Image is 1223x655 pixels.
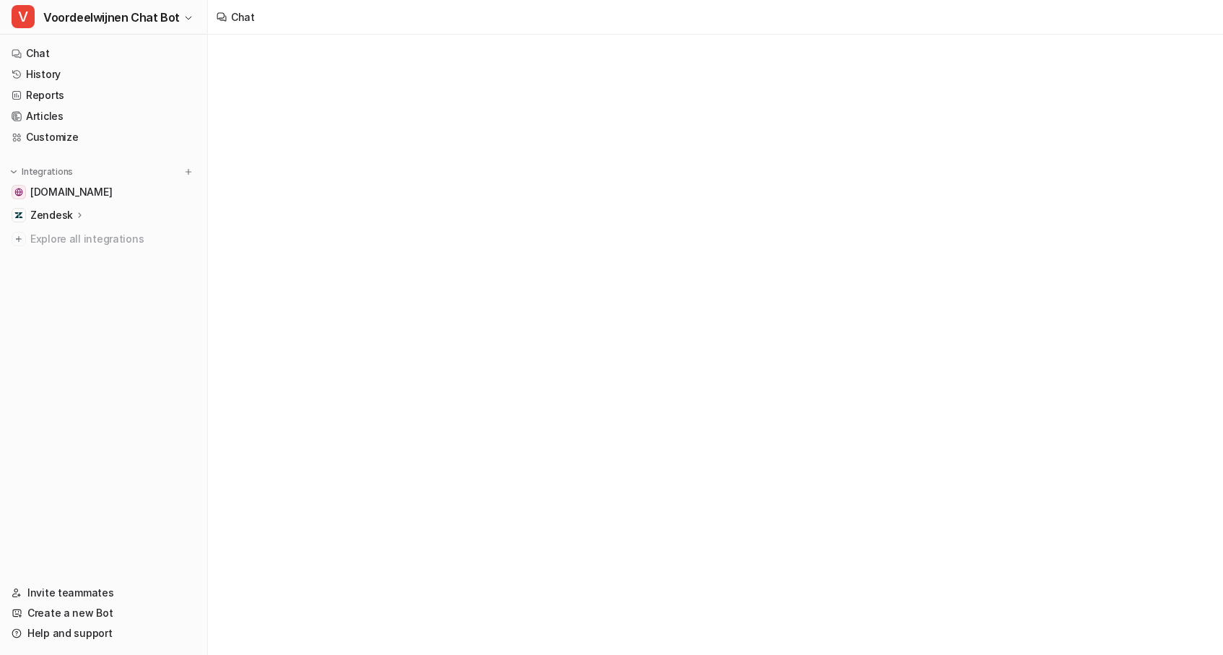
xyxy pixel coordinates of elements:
[22,166,73,178] p: Integrations
[12,232,26,246] img: explore all integrations
[6,583,201,603] a: Invite teammates
[14,211,23,220] img: Zendesk
[6,85,201,105] a: Reports
[6,64,201,84] a: History
[43,7,180,27] span: Voordeelwijnen Chat Bot
[6,127,201,147] a: Customize
[6,43,201,64] a: Chat
[6,165,77,179] button: Integrations
[6,106,201,126] a: Articles
[231,9,255,25] div: Chat
[183,167,193,177] img: menu_add.svg
[30,208,73,222] p: Zendesk
[30,185,112,199] span: [DOMAIN_NAME]
[12,5,35,28] span: V
[6,623,201,643] a: Help and support
[14,188,23,196] img: www.voordeelwijnen.nl
[9,167,19,177] img: expand menu
[6,229,201,249] a: Explore all integrations
[6,182,201,202] a: www.voordeelwijnen.nl[DOMAIN_NAME]
[6,603,201,623] a: Create a new Bot
[30,227,196,251] span: Explore all integrations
